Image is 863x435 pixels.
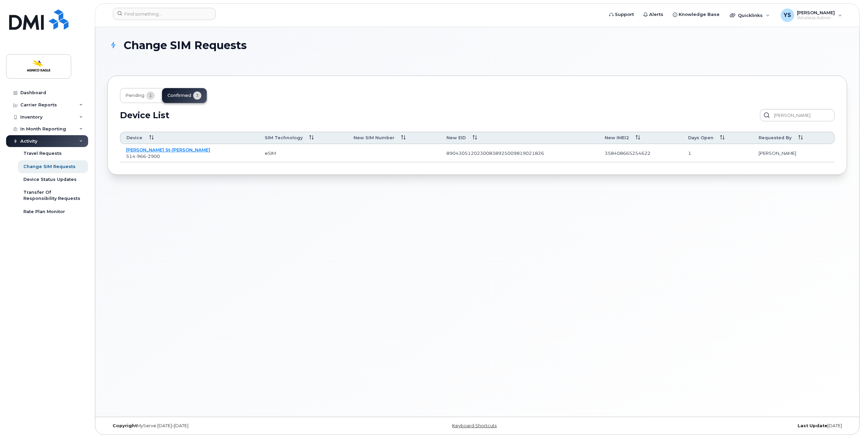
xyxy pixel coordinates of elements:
td: 358408665254622 [599,144,682,162]
span: 1 [146,91,155,100]
a: Keyboard Shortcuts [452,423,497,428]
span: SIM Technology [265,135,303,141]
span: Requested By [759,135,791,141]
div: MyServe [DATE]–[DATE] [107,423,354,429]
span: Days Open [688,135,714,141]
h2: Device List [120,110,169,120]
span: pending [125,93,144,98]
span: 2900 [146,153,160,159]
span: Device [126,135,142,141]
strong: Last Update [798,423,827,428]
div: [DATE] [601,423,847,429]
input: Search Devices List... [760,109,835,121]
a: [PERSON_NAME] St-[PERSON_NAME] [126,147,210,152]
td: 1 [682,144,753,162]
td: 89043051202300838925009819021826 [440,144,598,162]
span: 514 [126,153,160,159]
td: eSIM [259,144,347,162]
td: [PERSON_NAME] [752,144,835,162]
span: New EID [446,135,466,141]
strong: Copyright [113,423,137,428]
span: New SIM Number [354,135,395,141]
span: New IMEI2 [605,135,629,141]
span: 966 [135,153,146,159]
span: Change SIM Requests [124,39,247,51]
